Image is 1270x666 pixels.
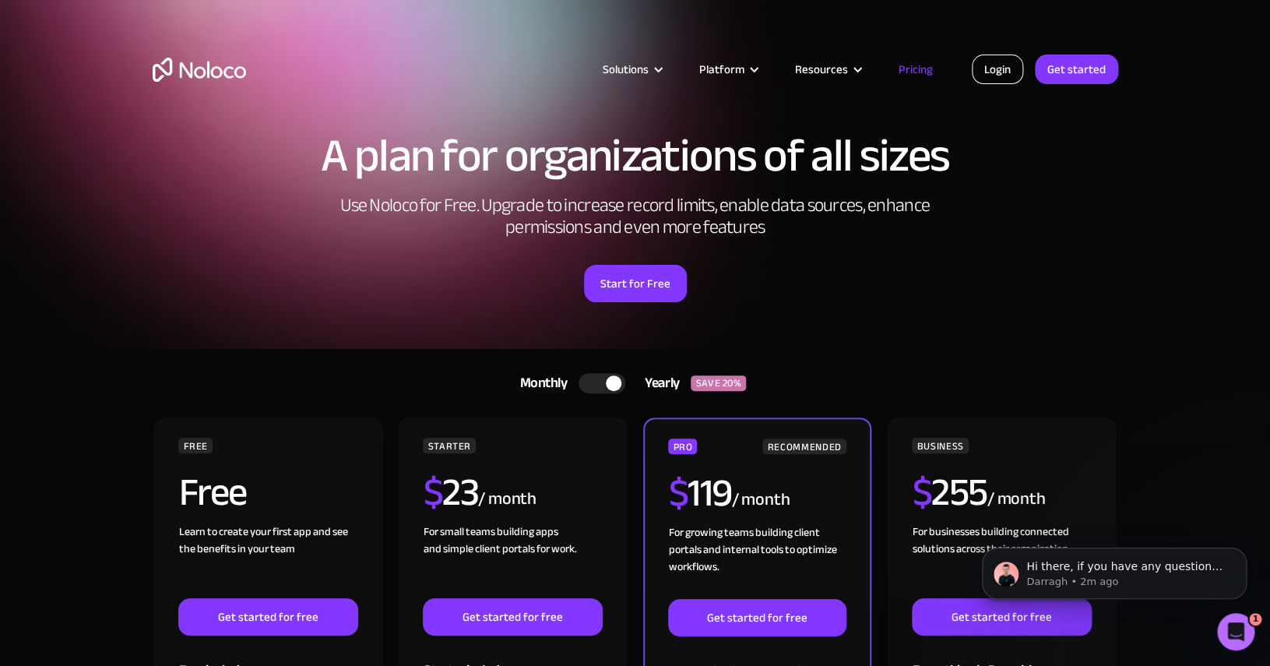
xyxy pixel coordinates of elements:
[699,59,744,79] div: Platform
[478,487,536,512] div: / month
[731,488,790,513] div: / month
[153,132,1118,179] h1: A plan for organizations of all sizes
[912,438,968,453] div: BUSINESS
[680,59,776,79] div: Platform
[959,515,1270,624] iframe: Intercom notifications message
[501,372,579,395] div: Monthly
[423,473,478,512] h2: 23
[584,265,687,302] a: Start for Free
[987,487,1045,512] div: / month
[912,473,987,512] h2: 255
[423,456,442,529] span: $
[668,524,846,599] div: For growing teams building client portals and internal tools to optimize workflows.
[324,195,947,238] h2: Use Noloco for Free. Upgrade to increase record limits, enable data sources, enhance permissions ...
[691,375,746,391] div: SAVE 20%
[776,59,879,79] div: Resources
[178,473,246,512] h2: Free
[1249,613,1261,625] span: 1
[668,474,731,513] h2: 119
[178,523,357,598] div: Learn to create your first app and see the benefits in your team ‍
[762,439,846,454] div: RECOMMENDED
[668,456,688,530] span: $
[972,55,1023,84] a: Login
[178,438,213,453] div: FREE
[1035,55,1118,84] a: Get started
[912,523,1091,598] div: For businesses building connected solutions across their organization. ‍
[423,598,602,636] a: Get started for free
[879,59,952,79] a: Pricing
[668,439,697,454] div: PRO
[423,523,602,598] div: For small teams building apps and simple client portals for work. ‍
[1217,613,1254,650] iframe: Intercom live chat
[625,372,691,395] div: Yearly
[668,599,846,636] a: Get started for free
[178,598,357,636] a: Get started for free
[153,58,246,82] a: home
[423,438,475,453] div: STARTER
[603,59,649,79] div: Solutions
[795,59,848,79] div: Resources
[912,598,1091,636] a: Get started for free
[583,59,680,79] div: Solutions
[912,456,931,529] span: $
